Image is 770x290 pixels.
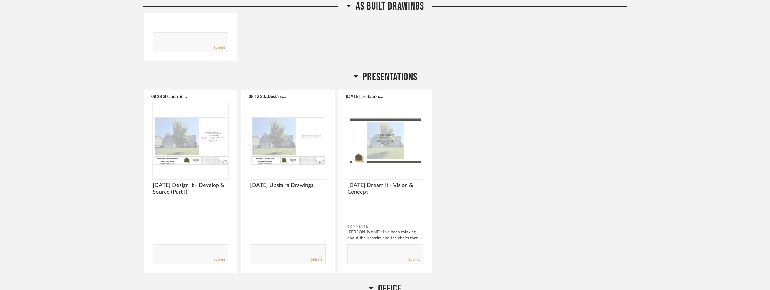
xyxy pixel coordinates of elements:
[153,182,228,195] span: [DATE] Design It - Develop & Source (Part I)
[214,257,225,262] a: Submit
[363,71,417,84] span: Presentations
[250,103,326,179] img: undefined
[249,94,286,99] button: 08 12 20...Upstairs.pdf
[346,94,384,99] button: [DATE] ...entation.pdf
[151,94,189,99] button: 08 28 20...tion_mod.pdf
[214,45,225,50] a: Submit
[347,103,423,179] img: undefined
[347,224,423,230] div: Comments:
[250,182,326,189] span: [DATE] Upstairs Drawings
[347,229,423,247] div: [PERSON_NAME]: I've been thinking about the upstairs and the chairs that a...
[153,103,228,179] img: undefined
[311,257,322,262] a: Submit
[408,257,420,262] a: Submit
[347,182,423,195] span: [DATE] Dream It - Vision & Concept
